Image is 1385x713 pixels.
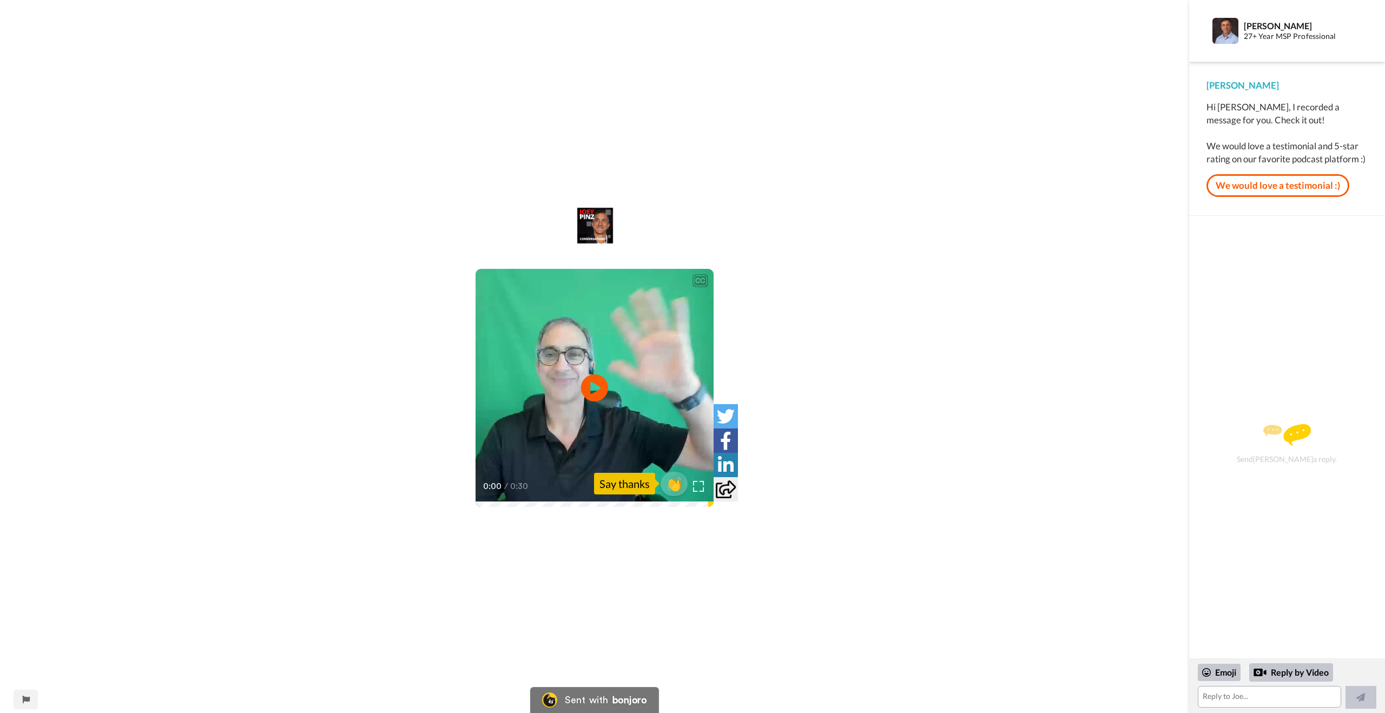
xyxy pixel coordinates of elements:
img: Profile Image [1212,18,1238,44]
div: bonjoro [612,695,647,705]
img: Full screen [693,481,704,492]
a: We would love a testimonial :) [1206,174,1349,197]
div: Hi [PERSON_NAME], I recorded a message for you. Check it out! We would love a testimonial and 5-s... [1206,101,1368,166]
span: 0:00 [483,480,502,493]
div: Sent with [565,695,608,705]
span: 👏 [661,475,688,492]
div: Send [PERSON_NAME] a reply. [1204,235,1370,653]
span: 0:30 [510,480,529,493]
div: Say thanks [594,473,655,494]
div: [PERSON_NAME] [1244,21,1367,31]
div: Emoji [1198,664,1241,681]
div: 27+ Year MSP Professional [1244,32,1367,41]
a: Bonjoro LogoSent withbonjoro [530,687,659,713]
div: [PERSON_NAME] [1206,79,1368,92]
div: Reply by Video [1254,666,1267,679]
img: 347e2831-dea5-4f03-94c5-998223401d49 [573,204,616,247]
button: 👏 [661,472,688,496]
img: Bonjoro Logo [542,692,557,708]
div: CC [694,275,707,286]
img: message.svg [1263,424,1311,446]
div: Reply by Video [1249,663,1333,682]
span: / [504,480,508,493]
